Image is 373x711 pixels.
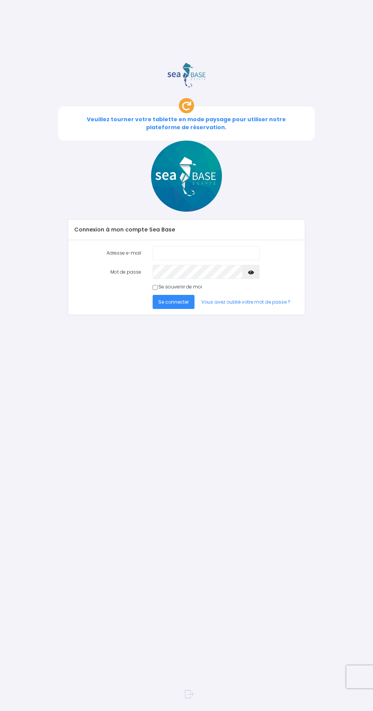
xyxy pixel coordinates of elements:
[87,116,286,131] span: Veuillez tourner votre tablette en mode paysage pour utiliser notre plateforme de réservation.
[167,63,206,87] img: logo_color1.png
[68,265,147,279] label: Mot de passe
[68,220,304,241] div: Connexion à mon compte Sea Base
[153,295,194,309] button: Se connecter
[158,299,189,305] span: Se connecter
[158,283,202,290] label: Se souvenir de moi
[196,295,296,309] a: Vous avez oublié votre mot de passe ?
[68,246,147,260] label: Adresse e-mail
